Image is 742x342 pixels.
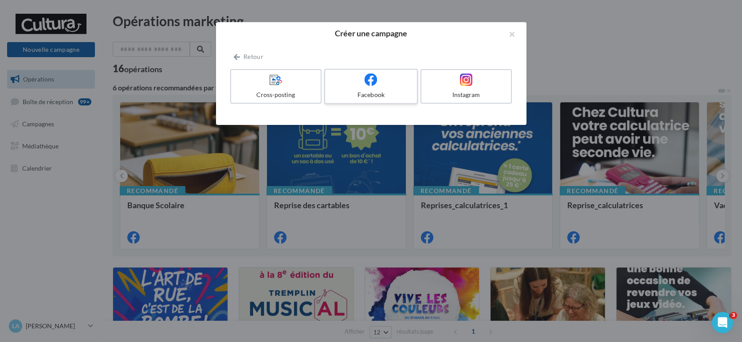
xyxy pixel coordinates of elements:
div: Instagram [425,90,508,99]
h2: Créer une campagne [230,29,512,37]
div: Cross-posting [235,90,318,99]
button: Retour [230,51,267,62]
iframe: Intercom live chat [712,312,733,333]
span: 3 [730,312,737,319]
div: Facebook [329,90,413,99]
